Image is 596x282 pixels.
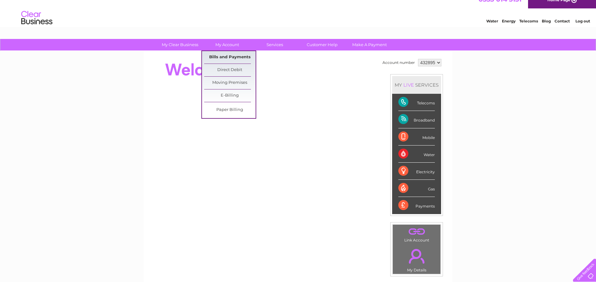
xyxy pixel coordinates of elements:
div: Water [398,146,435,163]
div: MY SERVICES [392,76,441,94]
a: Make A Payment [344,39,395,50]
a: E-Billing [204,89,256,102]
a: Log out [575,26,590,31]
img: logo.png [21,16,53,35]
a: Moving Premises [204,77,256,89]
a: Customer Help [296,39,348,50]
a: 0333 014 3131 [478,3,521,11]
div: Telecoms [398,94,435,111]
a: . [394,226,439,237]
a: Services [249,39,300,50]
a: Direct Debit [204,64,256,76]
a: Blog [542,26,551,31]
div: LIVE [402,82,415,88]
a: . [394,245,439,267]
td: Account number [381,57,416,68]
div: Broadband [398,111,435,128]
a: Telecoms [519,26,538,31]
div: Electricity [398,163,435,180]
div: Payments [398,197,435,214]
a: Contact [555,26,570,31]
td: My Details [392,244,441,274]
div: Mobile [398,128,435,146]
a: Paper Billing [204,104,256,116]
td: Link Account [392,224,441,244]
a: My Clear Business [154,39,206,50]
a: Energy [502,26,516,31]
div: Clear Business is a trading name of Verastar Limited (registered in [GEOGRAPHIC_DATA] No. 3667643... [151,3,446,30]
a: Water [486,26,498,31]
a: My Account [202,39,253,50]
div: Gas [398,180,435,197]
a: Bills and Payments [204,51,256,64]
